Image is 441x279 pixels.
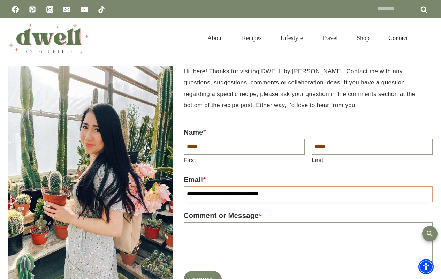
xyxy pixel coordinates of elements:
[184,66,433,111] p: Hi there! Thanks for visiting DWELL by [PERSON_NAME]. Contact me with any questions, suggestions,...
[233,26,271,50] a: Recipes
[43,2,57,16] a: Instagram
[347,26,379,50] a: Shop
[418,259,434,274] div: Accessibility Menu
[8,2,22,16] a: Facebook
[77,2,91,16] a: YouTube
[8,22,89,54] img: DWELL by michelle
[25,2,39,16] a: Pinterest
[60,2,74,16] a: Email
[184,155,305,166] label: First
[271,26,312,50] a: Lifestyle
[184,126,433,139] label: Name
[312,155,433,166] label: Last
[184,173,433,186] label: Email
[94,2,108,16] a: TikTok
[198,26,233,50] a: About
[198,26,417,50] nav: Primary Navigation
[184,209,433,222] label: Comment or Message
[312,26,347,50] a: Travel
[379,26,417,50] a: Contact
